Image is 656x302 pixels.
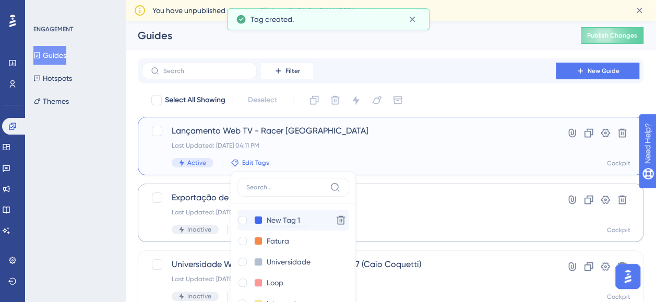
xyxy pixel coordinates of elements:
button: Filter [261,63,313,79]
input: New Tag [267,256,313,269]
input: New Tag [267,276,308,289]
iframe: UserGuiding AI Assistant Launcher [612,261,643,292]
input: New Tag [267,235,308,248]
button: Guides [33,46,66,65]
span: Universidade Webmotors - Lançamento M6 e M7 (Caio Coquetti) [172,258,526,271]
span: Select All Showing [165,94,225,106]
button: Edit Tags [231,159,269,167]
div: Cockpit [607,226,630,234]
div: Last Updated: [DATE] 04:11 PM [172,141,526,150]
button: Publish Changes [581,27,643,44]
div: Last Updated: [DATE] 02:18 PM [172,275,526,283]
input: Search [163,67,248,75]
span: Deselect [248,94,277,106]
span: Filter [285,67,300,75]
span: Exportação de estoque [172,191,526,204]
div: ENGAGEMENT [33,25,73,33]
input: Search... [246,183,326,191]
span: Tag created. [251,13,294,26]
button: Hotspots [33,69,72,88]
span: Inactive [187,292,211,300]
div: Cockpit [607,293,630,301]
div: Cockpit [607,159,630,167]
button: New Guide [556,63,639,79]
span: Inactive [187,225,211,234]
div: Last Updated: [DATE] 06:47 PM [172,208,526,216]
button: Deselect [238,91,287,110]
span: Active [187,159,206,167]
span: Need Help? [25,3,65,15]
span: You have unpublished changes. Click on ‘PUBLISH CHANGES’ to update your code. [152,4,424,17]
div: Guides [138,28,555,43]
input: New Tag [267,214,308,227]
span: New Guide [588,67,619,75]
span: Lançamento Web TV - Racer [GEOGRAPHIC_DATA] [172,125,526,137]
span: Publish Changes [587,31,637,40]
span: Edit Tags [242,159,269,167]
button: Themes [33,92,69,111]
